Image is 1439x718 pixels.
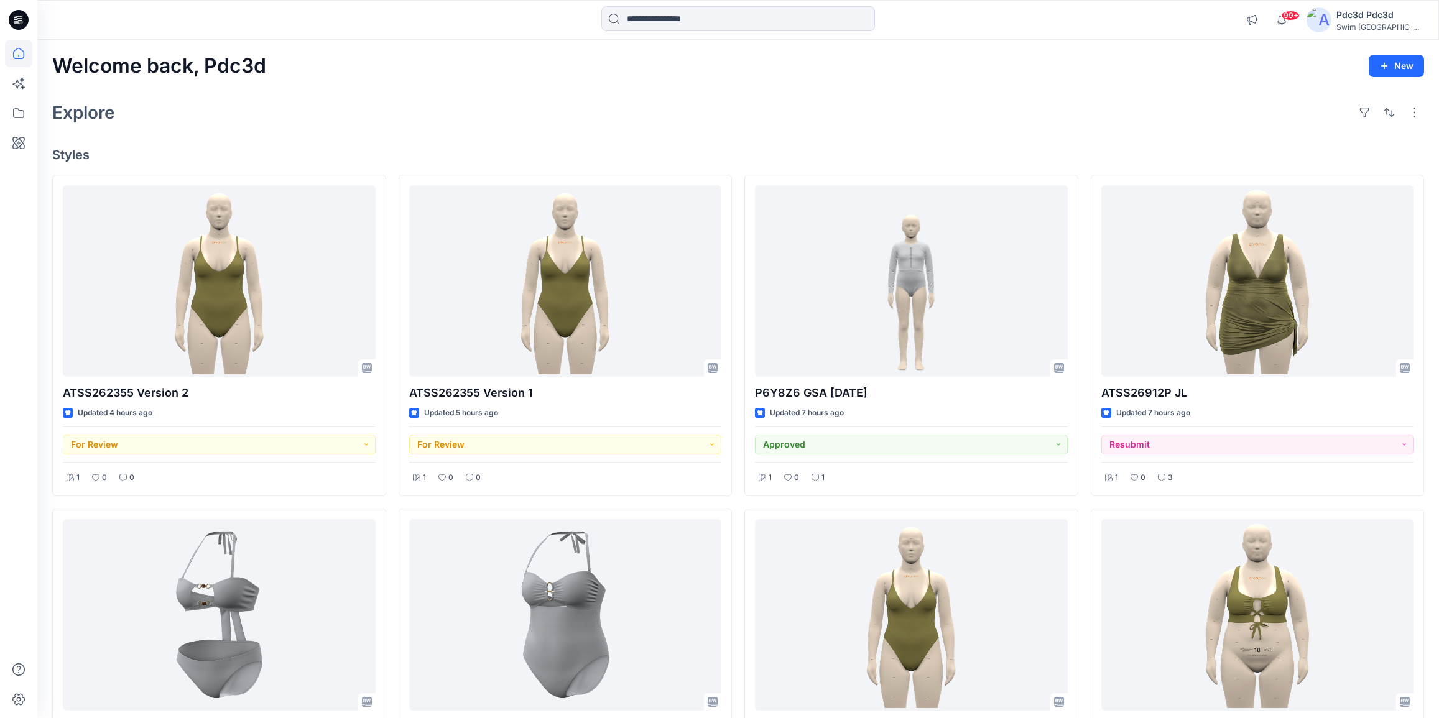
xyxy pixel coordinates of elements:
h4: Styles [52,147,1424,162]
p: ATSS262355 Version 2 [63,384,376,402]
p: Updated 7 hours ago [770,407,844,420]
h2: Welcome back, Pdc3d [52,55,266,78]
p: Updated 5 hours ago [424,407,498,420]
a: P6Y8Z6 GSA 2025.09.02 [755,185,1068,377]
p: 0 [102,471,107,484]
div: Pdc3d Pdc3d [1336,7,1423,22]
p: ATSS262355 Version 1 [409,384,722,402]
p: 0 [476,471,481,484]
p: 1 [769,471,772,484]
p: 1 [821,471,825,484]
p: 0 [129,471,134,484]
p: 3 [1168,471,1173,484]
a: ATSS262355 [755,519,1068,711]
span: 99+ [1281,11,1300,21]
p: 0 [448,471,453,484]
div: Swim [GEOGRAPHIC_DATA] [1336,22,1423,32]
p: P6Y8Z6 GSA [DATE] [755,384,1068,402]
a: ATSS26912P JL [1101,185,1414,377]
h2: Explore [52,103,115,122]
a: ATSS267458P [1101,519,1414,711]
p: 1 [1115,471,1118,484]
p: Updated 4 hours ago [78,407,152,420]
img: avatar [1307,7,1331,32]
a: ATSS262355 Version 2 [63,185,376,377]
button: New [1369,55,1424,77]
a: AWFS267358_AWFS268000 GC [63,519,376,711]
p: 1 [423,471,426,484]
p: 0 [1141,471,1145,484]
p: Updated 7 hours ago [1116,407,1190,420]
p: 0 [794,471,799,484]
a: ATSS262355 Version 1 [409,185,722,377]
a: AWAL262237 - HQ262411 JZ [409,519,722,711]
p: 1 [76,471,80,484]
p: ATSS26912P JL [1101,384,1414,402]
